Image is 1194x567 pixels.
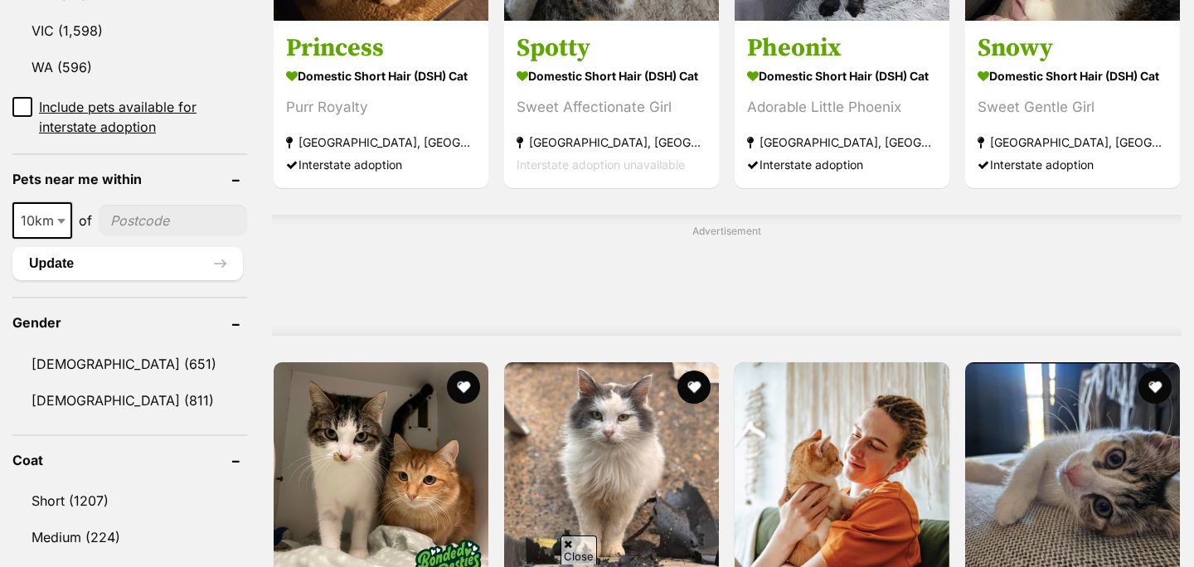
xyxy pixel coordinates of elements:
[747,131,937,153] strong: [GEOGRAPHIC_DATA], [GEOGRAPHIC_DATA]
[286,32,476,64] h3: Princess
[517,131,706,153] strong: [GEOGRAPHIC_DATA], [GEOGRAPHIC_DATA]
[99,205,247,236] input: postcode
[12,13,247,48] a: VIC (1,598)
[504,20,719,188] a: Spotty Domestic Short Hair (DSH) Cat Sweet Affectionate Girl [GEOGRAPHIC_DATA], [GEOGRAPHIC_DATA]...
[12,483,247,518] a: Short (1207)
[677,371,711,404] button: favourite
[978,64,1167,88] strong: Domestic Short Hair (DSH) Cat
[747,64,937,88] strong: Domestic Short Hair (DSH) Cat
[79,211,92,230] span: of
[12,247,243,280] button: Update
[561,535,597,565] span: Close
[517,157,685,172] span: Interstate adoption unavailable
[517,64,706,88] strong: Domestic Short Hair (DSH) Cat
[735,20,949,188] a: Pheonix Domestic Short Hair (DSH) Cat Adorable Little Phoenix [GEOGRAPHIC_DATA], [GEOGRAPHIC_DATA...
[965,20,1180,188] a: Snowy Domestic Short Hair (DSH) Cat Sweet Gentle Girl [GEOGRAPHIC_DATA], [GEOGRAPHIC_DATA] Inters...
[12,172,247,187] header: Pets near me within
[286,64,476,88] strong: Domestic Short Hair (DSH) Cat
[286,153,476,176] div: Interstate adoption
[747,32,937,64] h3: Pheonix
[517,96,706,119] div: Sweet Affectionate Girl
[274,20,488,188] a: Princess Domestic Short Hair (DSH) Cat Purr Royalty [GEOGRAPHIC_DATA], [GEOGRAPHIC_DATA] Intersta...
[978,153,1167,176] div: Interstate adoption
[747,96,937,119] div: Adorable Little Phoenix
[12,453,247,468] header: Coat
[517,32,706,64] h3: Spotty
[12,383,247,418] a: [DEMOGRAPHIC_DATA] (811)
[12,202,72,239] span: 10km
[12,50,247,85] a: WA (596)
[978,131,1167,153] strong: [GEOGRAPHIC_DATA], [GEOGRAPHIC_DATA]
[12,315,247,330] header: Gender
[272,215,1182,336] div: Advertisement
[286,131,476,153] strong: [GEOGRAPHIC_DATA], [GEOGRAPHIC_DATA]
[286,96,476,119] div: Purr Royalty
[447,371,480,404] button: favourite
[978,32,1167,64] h3: Snowy
[747,153,937,176] div: Interstate adoption
[12,97,247,137] a: Include pets available for interstate adoption
[12,520,247,555] a: Medium (224)
[14,209,70,232] span: 10km
[978,96,1167,119] div: Sweet Gentle Girl
[12,346,247,381] a: [DEMOGRAPHIC_DATA] (651)
[1138,371,1172,404] button: favourite
[39,97,247,137] span: Include pets available for interstate adoption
